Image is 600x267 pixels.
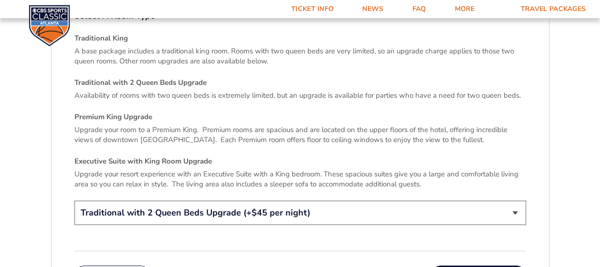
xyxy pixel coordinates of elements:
[74,112,526,122] h4: Premium King Upgrade
[74,91,526,101] p: Availability of rooms with two queen beds is extremely limited, but an upgrade is available for p...
[74,169,526,189] p: Upgrade your resort experience with an Executive Suite with a King bedroom. These spacious suites...
[74,33,526,43] h4: Traditional King
[74,78,526,88] h4: Traditional with 2 Queen Beds Upgrade
[29,5,70,46] img: CBS Sports Classic
[74,125,526,145] p: Upgrade your room to a Premium King. Premium rooms are spacious and are located on the upper floo...
[74,46,526,66] p: A base package includes a traditional king room. Rooms with two queen beds are very limited, so a...
[74,156,526,166] h4: Executive Suite with King Room Upgrade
